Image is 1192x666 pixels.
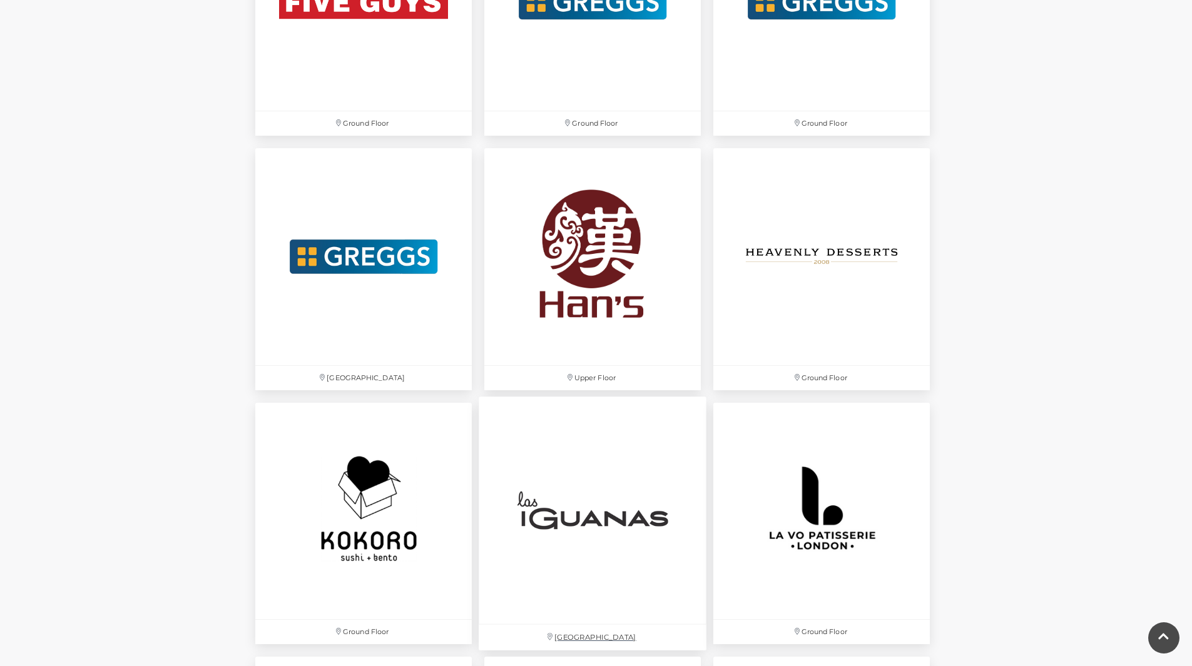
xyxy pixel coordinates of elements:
[713,620,930,644] p: Ground Floor
[472,390,713,657] a: [GEOGRAPHIC_DATA]
[249,396,478,650] a: Ground Floor
[478,142,707,396] a: Upper Floor
[484,366,701,390] p: Upper Floor
[484,111,701,136] p: Ground Floor
[479,625,706,650] p: [GEOGRAPHIC_DATA]
[713,111,930,136] p: Ground Floor
[713,366,930,390] p: Ground Floor
[255,620,472,644] p: Ground Floor
[255,111,472,136] p: Ground Floor
[255,366,472,390] p: [GEOGRAPHIC_DATA]
[249,142,478,396] a: [GEOGRAPHIC_DATA]
[707,396,936,650] a: Ground Floor
[707,142,936,396] a: Ground Floor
